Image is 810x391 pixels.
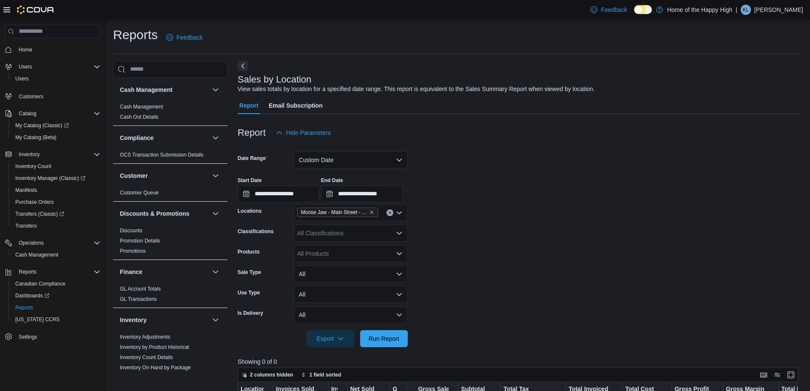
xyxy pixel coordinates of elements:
p: [PERSON_NAME] [754,5,803,15]
button: Next [238,61,248,71]
a: Cash Management [120,104,163,110]
span: Inventory Count [15,163,51,170]
span: Settings [19,334,37,340]
button: Operations [15,238,47,248]
span: Inventory by Product Historical [120,344,189,351]
span: Purchase Orders [15,199,54,205]
span: Operations [19,240,44,246]
a: Manifests [12,185,40,195]
button: Cash Management [120,86,209,94]
div: Kara Ludwar [741,5,751,15]
label: Products [238,248,260,255]
button: Reports [9,302,104,314]
button: Open list of options [396,250,403,257]
span: Reports [19,268,37,275]
label: Is Delivery [238,310,263,317]
a: Inventory Manager (Classic) [9,172,104,184]
button: Customer [120,171,209,180]
span: Cash Management [12,250,100,260]
span: Feedback [601,6,627,14]
h3: Discounts & Promotions [120,209,189,218]
a: Discounts [120,228,142,234]
a: [US_STATE] CCRS [12,314,63,325]
span: Transfers [15,223,37,229]
button: 1 field sorted [298,370,345,380]
span: Feedback [176,33,202,42]
p: | [736,5,737,15]
button: Open list of options [396,230,403,237]
button: Home [2,43,104,56]
button: Remove Moose Jaw - Main Street - Fire & Flower from selection in this group [369,210,374,215]
button: Users [15,62,35,72]
h3: Finance [120,268,142,276]
span: Moose Jaw - Main Street - Fire & Flower [297,208,378,217]
button: Users [2,61,104,73]
button: Hide Parameters [273,124,334,141]
a: GL Account Totals [120,286,161,292]
span: My Catalog (Beta) [12,132,100,143]
button: Reports [15,267,40,277]
label: End Date [321,177,343,184]
h3: Inventory [120,316,147,324]
span: 2 columns hidden [250,371,293,378]
button: Export [307,330,354,347]
span: Customers [19,93,43,100]
button: Inventory Count [9,160,104,172]
input: Press the down key to open a popover containing a calendar. [321,186,403,203]
button: Users [9,73,104,85]
span: Inventory Manager (Classic) [12,173,100,183]
span: Dashboards [15,292,49,299]
a: GL Transactions [120,296,157,302]
span: GL Account Totals [120,285,161,292]
span: Customer Queue [120,189,159,196]
span: Customers [15,91,100,101]
button: Catalog [2,108,104,120]
button: 2 columns hidden [238,370,297,380]
a: Cash Out Details [120,114,159,120]
a: Settings [15,332,40,342]
button: Custom Date [294,151,408,168]
button: Compliance [120,134,209,142]
button: Inventory [15,149,43,160]
a: Cash Management [12,250,62,260]
span: Manifests [15,187,37,194]
a: Promotions [120,248,146,254]
span: Manifests [12,185,100,195]
span: Inventory On Hand by Package [120,364,191,371]
button: Transfers [9,220,104,232]
span: Users [19,63,32,70]
span: Catalog [15,108,100,119]
span: Cash Management [120,103,163,110]
button: Cash Management [210,85,221,95]
span: Inventory Count [12,161,100,171]
a: Feedback [587,1,630,18]
span: 1 field sorted [310,371,341,378]
button: Enter fullscreen [786,370,796,380]
span: Inventory Count Details [120,354,173,361]
span: Inventory Manager (Classic) [15,175,85,182]
span: Reports [15,267,100,277]
label: Date Range [238,155,268,162]
a: My Catalog (Beta) [12,132,60,143]
span: Inventory [19,151,40,158]
span: Users [15,62,100,72]
label: Locations [238,208,262,214]
button: Display options [772,370,782,380]
span: Dashboards [12,291,100,301]
span: Run Report [369,334,399,343]
a: Inventory Manager (Classic) [12,173,89,183]
span: Canadian Compliance [15,280,65,287]
h3: Cash Management [120,86,173,94]
span: Home [15,44,100,55]
div: Cash Management [113,102,227,126]
button: Purchase Orders [9,196,104,208]
a: My Catalog (Classic) [12,120,72,131]
p: Home of the Happy High [667,5,732,15]
button: Keyboard shortcuts [759,370,769,380]
div: Finance [113,284,227,308]
button: All [294,265,408,283]
a: Inventory Adjustments [120,334,170,340]
span: Reports [15,304,33,311]
a: Home [15,45,36,55]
